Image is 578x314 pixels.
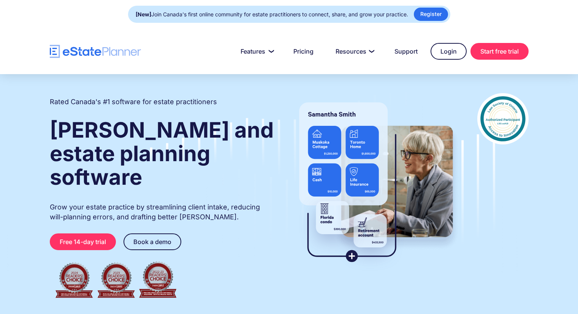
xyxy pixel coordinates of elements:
strong: [New] [136,11,151,17]
a: Register [414,8,448,21]
img: estate planner showing wills to their clients, using eState Planner, a leading estate planning so... [290,93,462,272]
a: Start free trial [470,43,529,60]
a: Features [231,44,280,59]
a: Login [431,43,467,60]
a: Support [385,44,427,59]
p: Grow your estate practice by streamlining client intake, reducing will-planning errors, and draft... [50,202,275,222]
strong: [PERSON_NAME] and estate planning software [50,117,274,190]
a: home [50,45,141,58]
a: Pricing [284,44,323,59]
h2: Rated Canada's #1 software for estate practitioners [50,97,217,107]
a: Resources [326,44,382,59]
div: Join Canada's first online community for estate practitioners to connect, share, and grow your pr... [136,9,408,20]
a: Book a demo [124,233,181,250]
a: Free 14-day trial [50,233,116,250]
